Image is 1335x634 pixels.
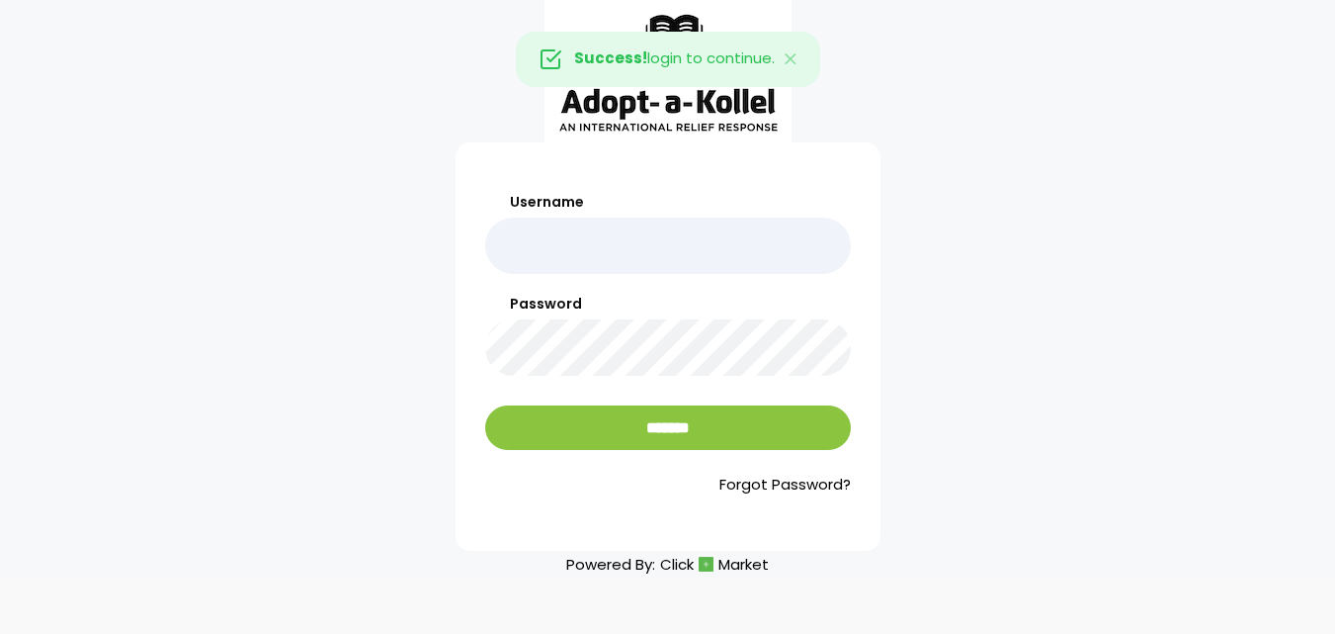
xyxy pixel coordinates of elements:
button: Close [762,33,819,86]
a: Forgot Password? [485,474,851,497]
img: cm_icon.png [699,557,713,572]
strong: Success! [574,47,647,68]
a: ClickMarket [660,551,769,578]
label: Username [485,192,851,213]
label: Password [485,294,851,315]
p: Powered By: [566,551,769,578]
div: login to continue. [516,32,820,87]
